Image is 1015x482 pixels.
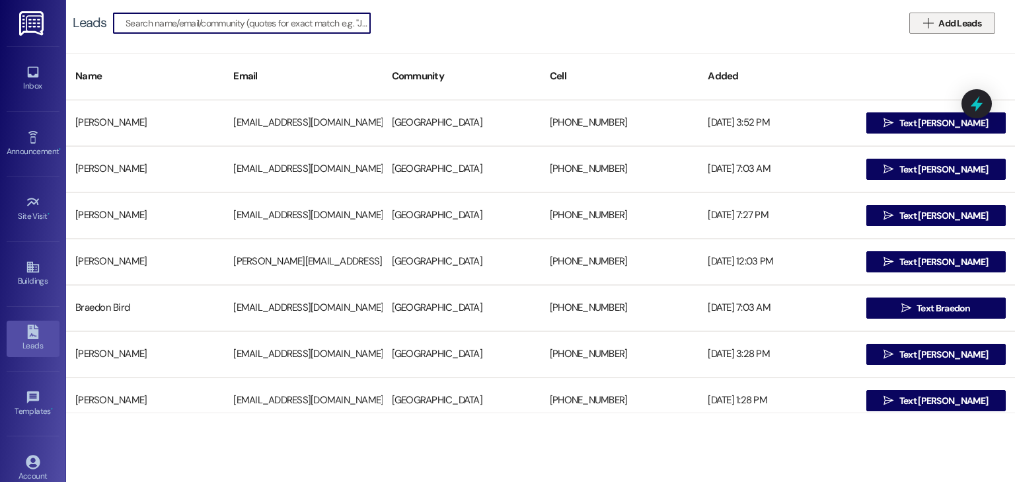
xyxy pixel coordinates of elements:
[224,295,382,321] div: [EMAIL_ADDRESS][DOMAIN_NAME]
[866,112,1006,134] button: Text [PERSON_NAME]
[698,156,856,182] div: [DATE] 7:03 AM
[66,202,224,229] div: [PERSON_NAME]
[66,156,224,182] div: [PERSON_NAME]
[224,249,382,275] div: [PERSON_NAME][EMAIL_ADDRESS][PERSON_NAME][DOMAIN_NAME]
[383,295,541,321] div: [GEOGRAPHIC_DATA]
[541,295,698,321] div: [PHONE_NUMBER]
[883,395,893,406] i: 
[883,257,893,267] i: 
[383,156,541,182] div: [GEOGRAPHIC_DATA]
[126,14,370,32] input: Search name/email/community (quotes for exact match e.g. "John Smith")
[883,164,893,175] i: 
[66,341,224,368] div: [PERSON_NAME]
[883,349,893,360] i: 
[7,256,59,292] a: Buildings
[909,13,995,34] button: Add Leads
[866,298,1006,319] button: Text Braedon
[66,387,224,414] div: [PERSON_NAME]
[541,249,698,275] div: [PHONE_NUMBER]
[541,341,698,368] div: [PHONE_NUMBER]
[899,348,988,362] span: Text [PERSON_NAME]
[698,110,856,136] div: [DATE] 3:52 PM
[224,387,382,414] div: [EMAIL_ADDRESS][DOMAIN_NAME]
[224,110,382,136] div: [EMAIL_ADDRESS][DOMAIN_NAME]
[383,341,541,368] div: [GEOGRAPHIC_DATA]
[383,60,541,93] div: Community
[66,60,224,93] div: Name
[224,156,382,182] div: [EMAIL_ADDRESS][DOMAIN_NAME]
[899,255,988,269] span: Text [PERSON_NAME]
[383,202,541,229] div: [GEOGRAPHIC_DATA]
[51,405,53,414] span: •
[698,387,856,414] div: [DATE] 1:28 PM
[917,301,971,315] span: Text Braedon
[899,394,988,408] span: Text [PERSON_NAME]
[19,11,46,36] img: ResiDesk Logo
[383,110,541,136] div: [GEOGRAPHIC_DATA]
[224,60,382,93] div: Email
[866,390,1006,411] button: Text [PERSON_NAME]
[698,202,856,229] div: [DATE] 7:27 PM
[73,16,106,30] div: Leads
[383,249,541,275] div: [GEOGRAPHIC_DATA]
[866,159,1006,180] button: Text [PERSON_NAME]
[866,251,1006,272] button: Text [PERSON_NAME]
[883,210,893,221] i: 
[541,110,698,136] div: [PHONE_NUMBER]
[866,205,1006,226] button: Text [PERSON_NAME]
[938,17,981,30] span: Add Leads
[224,202,382,229] div: [EMAIL_ADDRESS][DOMAIN_NAME]
[883,118,893,128] i: 
[899,163,988,177] span: Text [PERSON_NAME]
[7,321,59,356] a: Leads
[7,61,59,97] a: Inbox
[7,191,59,227] a: Site Visit •
[541,202,698,229] div: [PHONE_NUMBER]
[698,60,856,93] div: Added
[224,341,382,368] div: [EMAIL_ADDRESS][DOMAIN_NAME]
[66,110,224,136] div: [PERSON_NAME]
[541,60,698,93] div: Cell
[59,145,61,154] span: •
[48,210,50,219] span: •
[899,116,988,130] span: Text [PERSON_NAME]
[899,209,988,223] span: Text [PERSON_NAME]
[698,295,856,321] div: [DATE] 7:03 AM
[923,18,933,28] i: 
[698,249,856,275] div: [DATE] 12:03 PM
[866,344,1006,365] button: Text [PERSON_NAME]
[7,386,59,422] a: Templates •
[541,156,698,182] div: [PHONE_NUMBER]
[66,295,224,321] div: Braedon Bird
[901,303,911,313] i: 
[66,249,224,275] div: [PERSON_NAME]
[541,387,698,414] div: [PHONE_NUMBER]
[383,387,541,414] div: [GEOGRAPHIC_DATA]
[698,341,856,368] div: [DATE] 3:28 PM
